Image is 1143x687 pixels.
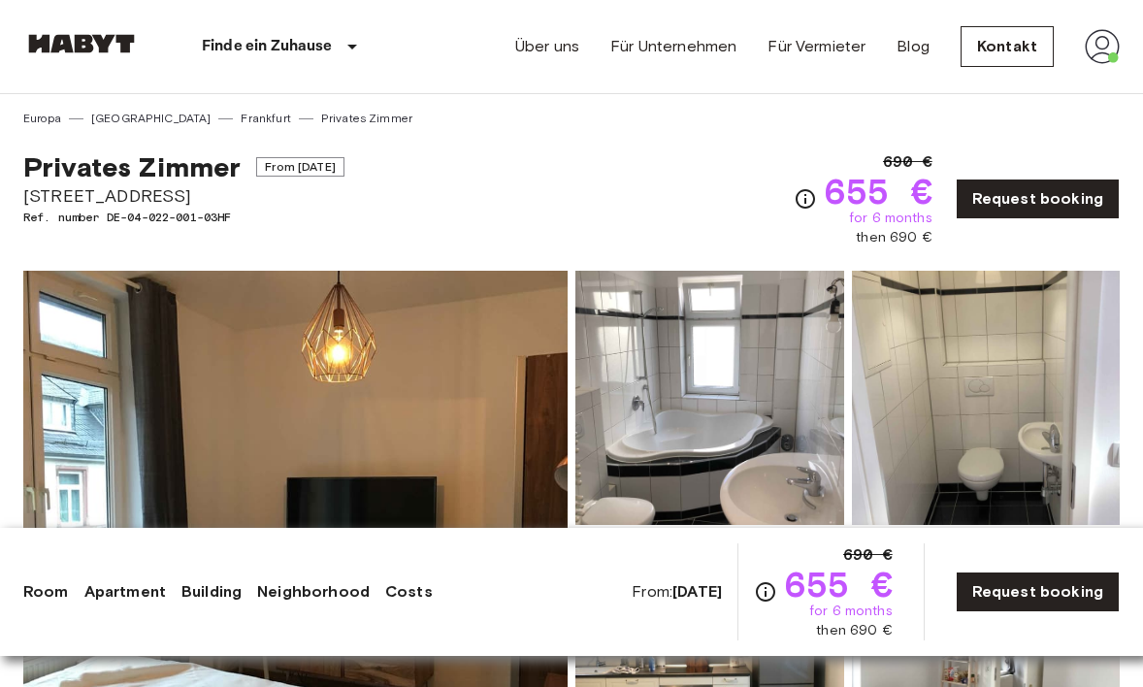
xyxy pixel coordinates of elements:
img: Habyt [23,34,140,53]
a: Neighborhood [257,580,370,604]
svg: Check cost overview for full price breakdown. Please note that discounts apply to new joiners onl... [794,187,817,211]
a: Apartment [84,580,166,604]
a: Request booking [956,572,1120,612]
a: Europa [23,110,61,127]
span: [STREET_ADDRESS] [23,183,344,209]
svg: Check cost overview for full price breakdown. Please note that discounts apply to new joiners onl... [754,580,777,604]
a: Costs [385,580,433,604]
span: 690 € [843,543,893,567]
a: Über uns [515,35,579,58]
img: avatar [1085,29,1120,64]
p: Finde ein Zuhause [202,35,333,58]
img: Picture of unit DE-04-022-001-03HF [575,271,844,525]
span: for 6 months [849,209,932,228]
img: Picture of unit DE-04-022-001-03HF [852,271,1121,525]
a: Privates Zimmer [321,110,412,127]
a: Building [181,580,242,604]
a: [GEOGRAPHIC_DATA] [91,110,212,127]
span: then 690 € [816,621,893,640]
span: then 690 € [856,228,932,247]
a: Frankfurt [241,110,290,127]
span: Privates Zimmer [23,150,241,183]
a: Room [23,580,69,604]
a: Kontakt [961,26,1054,67]
a: Für Vermieter [767,35,865,58]
a: Request booking [956,179,1120,219]
span: 655 € [825,174,932,209]
span: 690 € [883,150,932,174]
a: Für Unternehmen [610,35,736,58]
b: [DATE] [672,582,722,601]
span: 655 € [785,567,893,602]
span: for 6 months [809,602,893,621]
a: Blog [897,35,930,58]
span: From [DATE] [256,157,344,177]
span: From: [632,581,722,603]
span: Ref. number DE-04-022-001-03HF [23,209,344,226]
